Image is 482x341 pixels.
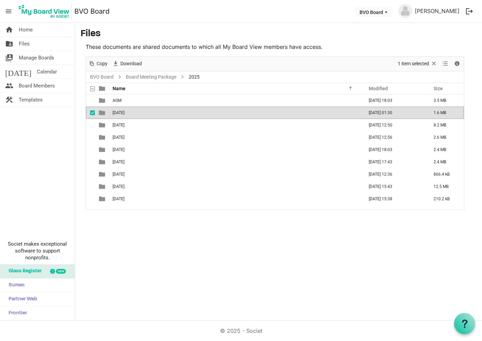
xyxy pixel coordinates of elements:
[89,73,115,81] a: BVO Board
[362,144,426,156] td: June 02, 2025 18:03 column header Modified
[19,23,33,37] span: Home
[451,57,463,71] div: Details
[86,144,95,156] td: checkbox
[5,37,13,51] span: folder_shared
[19,79,55,93] span: Board Members
[19,51,54,65] span: Manage Boards
[110,57,144,71] div: Download
[355,7,392,17] button: BVO Board dropdownbutton
[17,3,74,20] a: My Board View Logo
[426,131,464,144] td: 2.6 MB is template cell column header Size
[113,135,125,140] span: [DATE]
[362,131,426,144] td: February 26, 2025 12:56 column header Modified
[426,94,464,107] td: 3.5 MB is template cell column header Size
[362,94,426,107] td: June 02, 2025 18:03 column header Modified
[412,4,462,18] a: [PERSON_NAME]
[362,168,426,180] td: March 25, 2025 12:36 column header Modified
[96,59,108,68] span: Copy
[86,43,464,51] p: These documents are shared documents to which all My Board View members have access.
[111,131,362,144] td: Feb 27th, 2025 is template cell column header Name
[111,156,362,168] td: June 26, 2025 is template cell column header Name
[113,98,121,103] span: AGM
[187,73,201,81] span: 2025
[74,4,109,18] a: BVO Board
[426,156,464,168] td: 2.4 MB is template cell column header Size
[113,147,125,152] span: [DATE]
[120,59,143,68] span: Download
[113,184,125,189] span: [DATE]
[362,193,426,205] td: September 08, 2025 15:38 column header Modified
[111,107,362,119] td: Apr 24th, 2025 is template cell column header Name
[5,23,13,37] span: home
[81,28,477,40] h3: Files
[17,3,72,20] img: My Board View Logo
[434,86,443,91] span: Size
[113,196,125,201] span: [DATE]
[95,193,111,205] td: is template cell column header type
[95,156,111,168] td: is template cell column header type
[441,59,449,68] button: View dropdownbutton
[5,65,31,79] span: [DATE]
[87,59,109,68] button: Copy
[426,180,464,193] td: 12.5 MB is template cell column header Size
[113,160,125,164] span: [DATE]
[111,119,362,131] td: August 28, 2025 is template cell column header Name
[86,57,110,71] div: Copy
[362,156,426,168] td: June 27, 2025 17:43 column header Modified
[111,180,362,193] td: May 29th, 2025 is template cell column header Name
[95,107,111,119] td: is template cell column header type
[426,144,464,156] td: 2.4 MB is template cell column header Size
[426,193,464,205] td: 210.2 kB is template cell column header Size
[398,4,412,18] img: no-profile-picture.svg
[111,193,362,205] td: September 25, 2025 is template cell column header Name
[426,107,464,119] td: 1.6 MB is template cell column header Size
[426,119,464,131] td: 8.2 MB is template cell column header Size
[113,110,125,115] span: [DATE]
[426,168,464,180] td: 866.4 kB is template cell column header Size
[19,93,43,107] span: Templates
[397,59,439,68] button: Selection
[95,144,111,156] td: is template cell column header type
[86,168,95,180] td: checkbox
[95,131,111,144] td: is template cell column header type
[95,168,111,180] td: is template cell column header type
[95,119,111,131] td: is template cell column header type
[5,51,13,65] span: switch_account
[462,4,477,18] button: logout
[5,93,13,107] span: construction
[111,168,362,180] td: Mar 27th, 2025 is template cell column header Name
[113,123,125,127] span: [DATE]
[453,59,462,68] button: Details
[111,59,143,68] button: Download
[95,94,111,107] td: is template cell column header type
[86,131,95,144] td: checkbox
[220,327,262,334] a: © 2025 - Societ
[369,86,388,91] span: Modified
[19,37,30,51] span: Files
[5,79,13,93] span: people
[113,172,125,177] span: [DATE]
[111,144,362,156] td: Jan 30th, 2025 is template cell column header Name
[113,86,126,91] span: Name
[3,241,72,261] span: Societ makes exceptional software to support nonprofits.
[440,57,451,71] div: View
[395,57,440,71] div: Clear selection
[5,292,37,306] span: Partner Web
[86,119,95,131] td: checkbox
[86,193,95,205] td: checkbox
[362,180,426,193] td: June 03, 2025 15:43 column header Modified
[125,73,178,81] a: Board Meeting Package
[397,59,430,68] span: 1 item selected
[95,180,111,193] td: is template cell column header type
[56,269,66,274] div: new
[86,156,95,168] td: checkbox
[37,65,57,79] span: Calendar
[5,264,42,278] span: Glass Register
[5,278,25,292] span: Sumac
[362,119,426,131] td: August 28, 2025 12:50 column header Modified
[111,94,362,107] td: AGM is template cell column header Name
[2,5,15,18] span: menu
[86,107,95,119] td: checkbox
[5,306,27,320] span: Frontier
[362,107,426,119] td: August 28, 2025 01:30 column header Modified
